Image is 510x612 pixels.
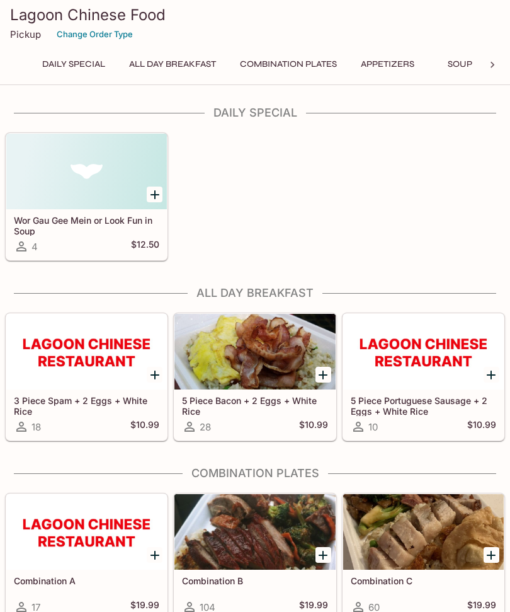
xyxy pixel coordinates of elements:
a: 5 Piece Portuguese Sausage + 2 Eggs + White Rice10$10.99 [343,313,504,441]
button: Add 5 Piece Portuguese Sausage + 2 Eggs + White Rice [484,367,499,383]
button: Add Combination A [147,547,162,563]
button: Add 3 Piece Spam + 2 Eggs + White Rice [147,367,162,383]
h4: Daily Special [5,106,505,120]
div: 5 Piece Portuguese Sausage + 2 Eggs + White Rice [343,314,504,390]
span: 28 [200,421,211,433]
a: 3 Piece Spam + 2 Eggs + White Rice18$10.99 [6,313,167,441]
span: 4 [31,241,38,253]
div: Combination C [343,494,504,570]
h5: Wor Gau Gee Mein or Look Fun in Soup [14,215,159,236]
span: 18 [31,421,41,433]
button: Daily Special [35,55,112,73]
div: Combination A [6,494,167,570]
div: 3 Piece Spam + 2 Eggs + White Rice [6,314,167,390]
h5: 3 Piece Spam + 2 Eggs + White Rice [14,395,159,416]
button: Soup [431,55,488,73]
a: Wor Gau Gee Mein or Look Fun in Soup4$12.50 [6,133,167,260]
h5: Combination C [351,575,496,586]
p: Pickup [10,28,41,40]
h3: Lagoon Chinese Food [10,5,500,25]
h5: $12.50 [131,239,159,254]
h5: 5 Piece Portuguese Sausage + 2 Eggs + White Rice [351,395,496,416]
a: 5 Piece Bacon + 2 Eggs + White Rice28$10.99 [174,313,336,441]
h5: $10.99 [299,419,328,434]
button: All Day Breakfast [122,55,223,73]
button: Add 5 Piece Bacon + 2 Eggs + White Rice [315,367,331,383]
span: 10 [368,421,378,433]
h5: $10.99 [467,419,496,434]
h5: $10.99 [130,419,159,434]
button: Add Combination C [484,547,499,563]
button: Change Order Type [51,25,139,44]
div: Combination B [174,494,335,570]
button: Add Wor Gau Gee Mein or Look Fun in Soup [147,187,162,202]
div: Wor Gau Gee Mein or Look Fun in Soup [6,134,167,209]
h4: All Day Breakfast [5,286,505,300]
button: Combination Plates [233,55,344,73]
h5: Combination A [14,575,159,586]
h5: Combination B [182,575,327,586]
div: 5 Piece Bacon + 2 Eggs + White Rice [174,314,335,390]
button: Appetizers [354,55,421,73]
button: Add Combination B [315,547,331,563]
h4: Combination Plates [5,466,505,480]
h5: 5 Piece Bacon + 2 Eggs + White Rice [182,395,327,416]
